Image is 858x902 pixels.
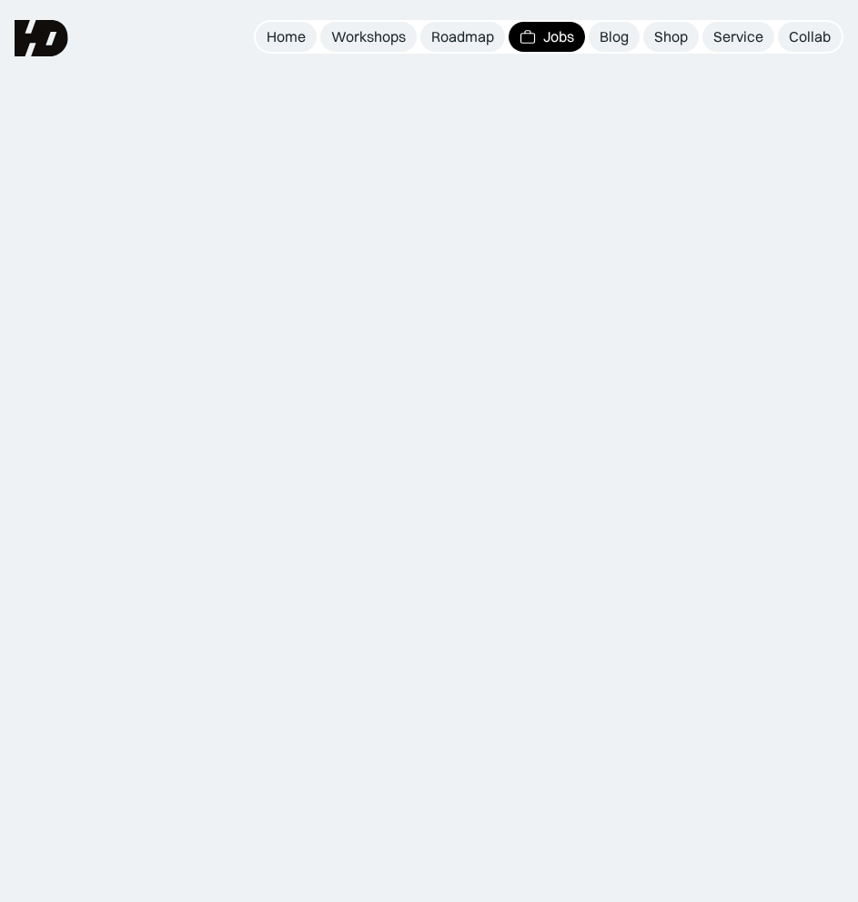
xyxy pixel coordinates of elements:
div: Blog [600,27,629,46]
div: Shop [654,27,688,46]
div: Jobs [543,27,574,46]
a: Blog [589,22,640,52]
a: Jobs [509,22,585,52]
div: Collab [789,27,831,46]
a: Roadmap [420,22,505,52]
a: Home [256,22,317,52]
div: Home [267,27,306,46]
div: Workshops [331,27,406,46]
a: Workshops [320,22,417,52]
div: Roadmap [431,27,494,46]
a: Shop [643,22,699,52]
a: Collab [778,22,842,52]
div: Service [713,27,763,46]
a: Service [702,22,774,52]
